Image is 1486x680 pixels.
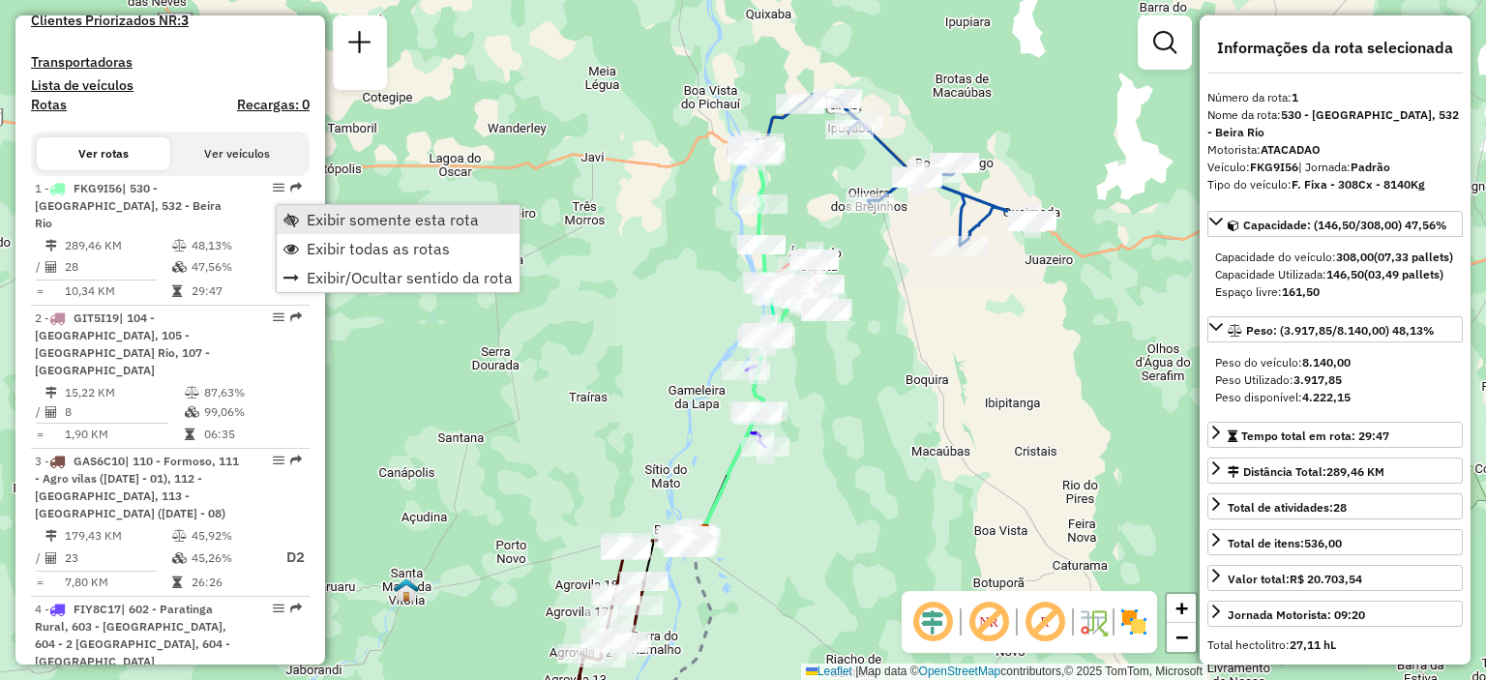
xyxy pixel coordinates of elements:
td: 28 [64,255,171,280]
i: Distância Total [45,387,57,399]
td: = [35,281,45,301]
img: RT PA - Santa Maria da Vitória [394,577,419,603]
a: Peso: (3.917,85/8.140,00) 48,13% [1207,316,1463,342]
span: | 104 - [GEOGRAPHIC_DATA], 105 - [GEOGRAPHIC_DATA] Rio, 107 - [GEOGRAPHIC_DATA] [35,310,210,377]
strong: F. Fixa - 308Cx - 8140Kg [1292,177,1425,192]
span: GAS6C10 [74,454,125,468]
td: = [35,425,45,444]
div: Motorista: [1207,141,1463,159]
h4: Clientes Priorizados NR: [31,13,310,29]
td: 1,90 KM [64,425,184,444]
div: Capacidade Utilizada: [1215,266,1455,283]
i: Distância Total [45,530,57,542]
strong: 8.140,00 [1302,355,1351,370]
td: 87,63% [203,383,301,402]
a: Tempo total em rota: 29:47 [1207,422,1463,448]
i: % de utilização da cubagem [185,406,199,418]
span: Exibir/Ocultar sentido da rota [307,270,513,285]
div: Capacidade do veículo: [1215,249,1455,266]
span: | 110 - Formoso, 111 - Agro vilas ([DATE] - 01), 112 - [GEOGRAPHIC_DATA], 113 - [GEOGRAPHIC_DATA]... [35,454,239,520]
img: Fluxo de ruas [1078,606,1109,637]
h4: Rotas [31,97,67,113]
a: Exibir filtros [1145,23,1184,62]
li: Exibir todas as rotas [277,234,520,263]
td: 23 [64,546,171,570]
strong: 536,00 [1304,536,1342,550]
a: Valor total:R$ 20.703,54 [1207,565,1463,591]
em: Rota exportada [290,182,302,193]
td: 289,46 KM [64,236,171,255]
td: 99,06% [203,402,301,422]
strong: 308,00 [1336,250,1374,264]
strong: R$ 20.703,54 [1290,572,1362,586]
i: Total de Atividades [45,552,57,564]
span: 1 - [35,181,222,230]
strong: 3.917,85 [1293,372,1342,387]
img: Exibir/Ocultar setores [1118,606,1149,637]
strong: 3 [181,12,189,29]
span: FIY8C17 [74,602,121,616]
i: % de utilização do peso [172,240,187,251]
a: OpenStreetMap [919,665,1001,678]
span: Exibir NR [966,599,1012,645]
div: Peso: (3.917,85/8.140,00) 48,13% [1207,346,1463,414]
strong: (07,33 pallets) [1374,250,1453,264]
span: Peso: (3.917,85/8.140,00) 48,13% [1246,323,1435,338]
span: Peso do veículo: [1215,355,1351,370]
em: Rota exportada [290,603,302,614]
em: Opções [273,311,284,323]
a: Total de atividades:28 [1207,493,1463,519]
em: Opções [273,182,284,193]
a: Distância Total:289,46 KM [1207,458,1463,484]
div: Espaço livre: [1215,283,1455,301]
div: Veículo: [1207,159,1463,176]
button: Ver rotas [37,137,170,170]
span: 2 - [35,310,210,377]
i: Total de Atividades [45,406,57,418]
span: Capacidade: (146,50/308,00) 47,56% [1243,218,1447,232]
span: FKG9I56 [74,181,122,195]
em: Rota exportada [290,311,302,323]
td: 48,13% [191,236,268,255]
strong: 4.222,15 [1302,390,1351,404]
span: Exibir rótulo [1022,599,1068,645]
strong: 530 - [GEOGRAPHIC_DATA], 532 - Beira Rio [1207,107,1459,139]
strong: 28 [1333,500,1347,515]
i: Distância Total [45,240,57,251]
div: Total de itens: [1228,535,1342,552]
strong: (03,49 pallets) [1364,267,1443,281]
span: − [1175,625,1188,649]
div: Capacidade: (146,50/308,00) 47,56% [1207,241,1463,309]
strong: 161,50 [1282,284,1320,299]
i: Tempo total em rota [172,577,182,588]
td: 8 [64,402,184,422]
span: Exibir todas as rotas [307,241,450,256]
img: PA - Ibotirama [745,136,770,162]
strong: 146,50 [1326,267,1364,281]
span: 4 - [35,602,230,668]
strong: 27,11 hL [1290,637,1336,652]
div: Nome da rota: [1207,106,1463,141]
span: 3 - [35,454,239,520]
div: Total hectolitro: [1207,636,1463,654]
h4: Transportadoras [31,54,310,71]
span: Ocultar deslocamento [909,599,956,645]
i: Tempo total em rota [185,429,194,440]
i: Tempo total em rota [172,285,182,297]
span: | 530 - [GEOGRAPHIC_DATA], 532 - Beira Rio [35,181,222,230]
span: | 602 - Paratinga Rural, 603 - [GEOGRAPHIC_DATA], 604 - 2 [GEOGRAPHIC_DATA], 604 - [GEOGRAPHIC_DATA] [35,602,230,668]
a: Zoom in [1167,594,1196,623]
i: % de utilização da cubagem [172,261,187,273]
em: Rota exportada [290,455,302,466]
div: Tipo do veículo: [1207,176,1463,193]
a: Zoom out [1167,623,1196,652]
td: / [35,255,45,280]
span: GIT5I19 [74,310,119,325]
td: 179,43 KM [64,526,171,546]
li: Exibir somente esta rota [277,205,520,234]
td: 10,34 KM [64,281,171,301]
a: Leaflet [806,665,852,678]
i: % de utilização do peso [185,387,199,399]
td: 45,26% [191,546,268,570]
span: Total de atividades: [1228,500,1347,515]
